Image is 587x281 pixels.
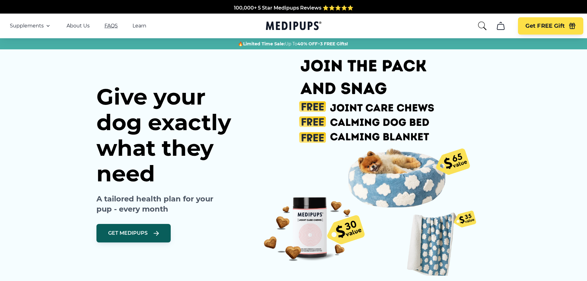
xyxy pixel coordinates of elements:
a: Learn [132,23,146,29]
span: Supplements [10,23,44,29]
span: 🔥 Up To + [238,41,348,47]
a: FAQS [104,23,118,29]
h1: Give your dog exactly what they need [96,84,254,186]
span: Get FREE Gift [525,23,565,30]
button: search [477,21,487,31]
button: cart [493,19,508,33]
span: Get Medipups [108,230,148,236]
p: A tailored health plan for your pup - every month [96,194,230,214]
span: 100,000+ 5 Star Medipups Reviews ⭐️⭐️⭐️⭐️⭐️ [234,5,353,11]
button: Supplements [10,22,52,30]
button: Get Medipups [96,224,171,242]
a: Medipups [266,20,321,33]
img: 3 FREE Gifts [254,49,480,276]
button: Get FREE Gift [518,17,583,35]
a: About Us [67,23,90,29]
